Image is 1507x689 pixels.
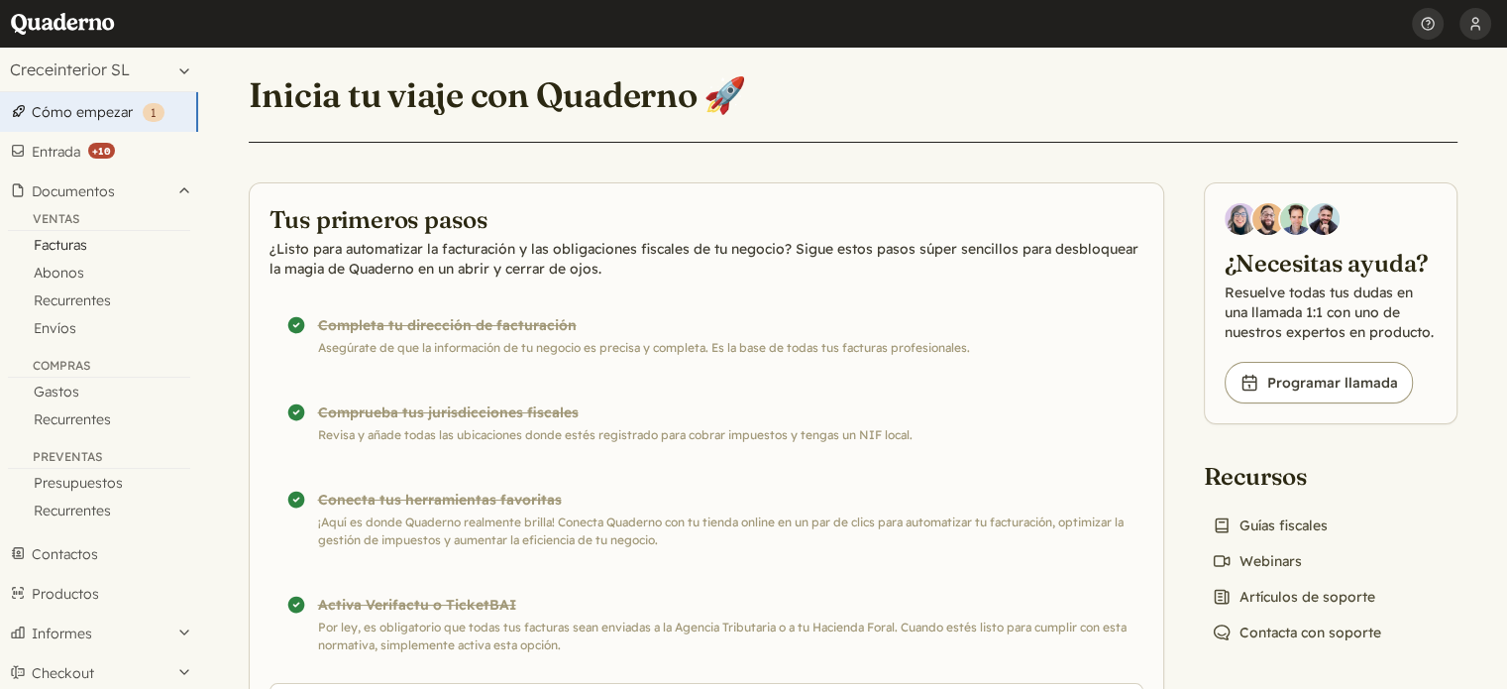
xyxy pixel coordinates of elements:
h1: Inicia tu viaje con Quaderno 🚀 [249,73,747,117]
span: 1 [151,105,157,120]
a: Guías fiscales [1204,512,1336,539]
div: Compras [8,358,190,378]
a: Programar llamada [1225,362,1413,403]
div: Preventas [8,449,190,469]
a: Contacta con soporte [1204,619,1389,646]
h2: Recursos [1204,460,1389,492]
img: Jairo Fumero, Account Executive at Quaderno [1252,203,1284,235]
h2: ¿Necesitas ayuda? [1225,247,1437,279]
img: Javier Rubio, DevRel at Quaderno [1308,203,1340,235]
strong: +10 [88,143,115,159]
a: Webinars [1204,547,1310,575]
a: Artículos de soporte [1204,583,1383,611]
img: Diana Carrasco, Account Executive at Quaderno [1225,203,1256,235]
p: Resuelve todas tus dudas en una llamada 1:1 con uno de nuestros expertos en producto. [1225,283,1437,342]
h2: Tus primeros pasos [269,203,1143,235]
p: ¿Listo para automatizar la facturación y las obligaciones fiscales de tu negocio? Sigue estos pas... [269,239,1143,279]
div: Ventas [8,211,190,231]
img: Ivo Oltmans, Business Developer at Quaderno [1280,203,1312,235]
